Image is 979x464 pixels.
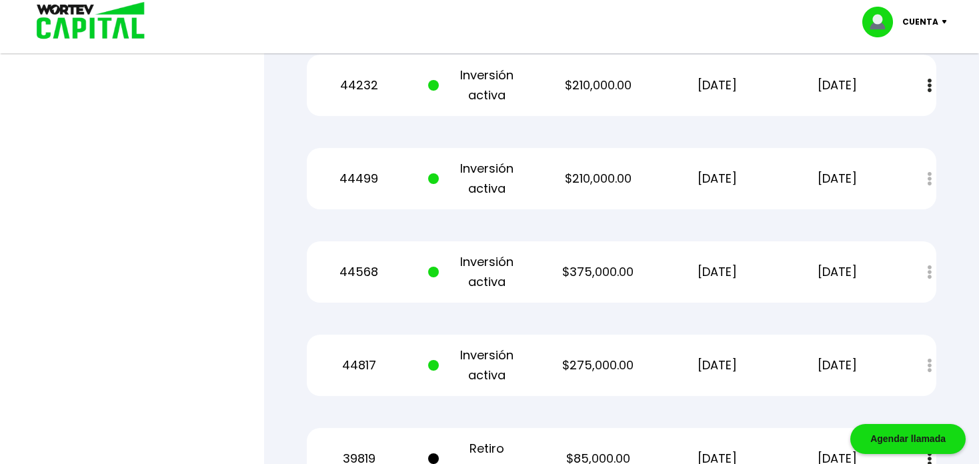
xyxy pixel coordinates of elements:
[428,65,529,105] p: Inversión activa
[428,345,529,385] p: Inversión activa
[787,169,888,189] p: [DATE]
[309,169,409,189] p: 44499
[787,75,888,95] p: [DATE]
[850,424,966,454] div: Agendar llamada
[938,20,956,24] img: icon-down
[428,252,529,292] p: Inversión activa
[428,159,529,199] p: Inversión activa
[309,262,409,282] p: 44568
[309,355,409,375] p: 44817
[548,169,648,189] p: $210,000.00
[667,355,768,375] p: [DATE]
[787,262,888,282] p: [DATE]
[667,262,768,282] p: [DATE]
[667,169,768,189] p: [DATE]
[902,12,938,32] p: Cuenta
[548,262,648,282] p: $375,000.00
[309,75,409,95] p: 44232
[548,75,648,95] p: $210,000.00
[862,7,902,37] img: profile-image
[667,75,768,95] p: [DATE]
[548,355,648,375] p: $275,000.00
[787,355,888,375] p: [DATE]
